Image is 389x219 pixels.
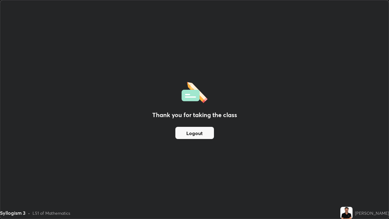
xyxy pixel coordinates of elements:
button: Logout [175,127,214,139]
div: • [28,210,30,216]
h2: Thank you for taking the class [152,110,237,120]
div: [PERSON_NAME] [355,210,389,216]
img: offlineFeedback.1438e8b3.svg [181,80,208,103]
img: 7def909e4aef43c4a91072aeb05c1ff1.jpg [340,207,353,219]
div: L51 of Mathematics [33,210,70,216]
